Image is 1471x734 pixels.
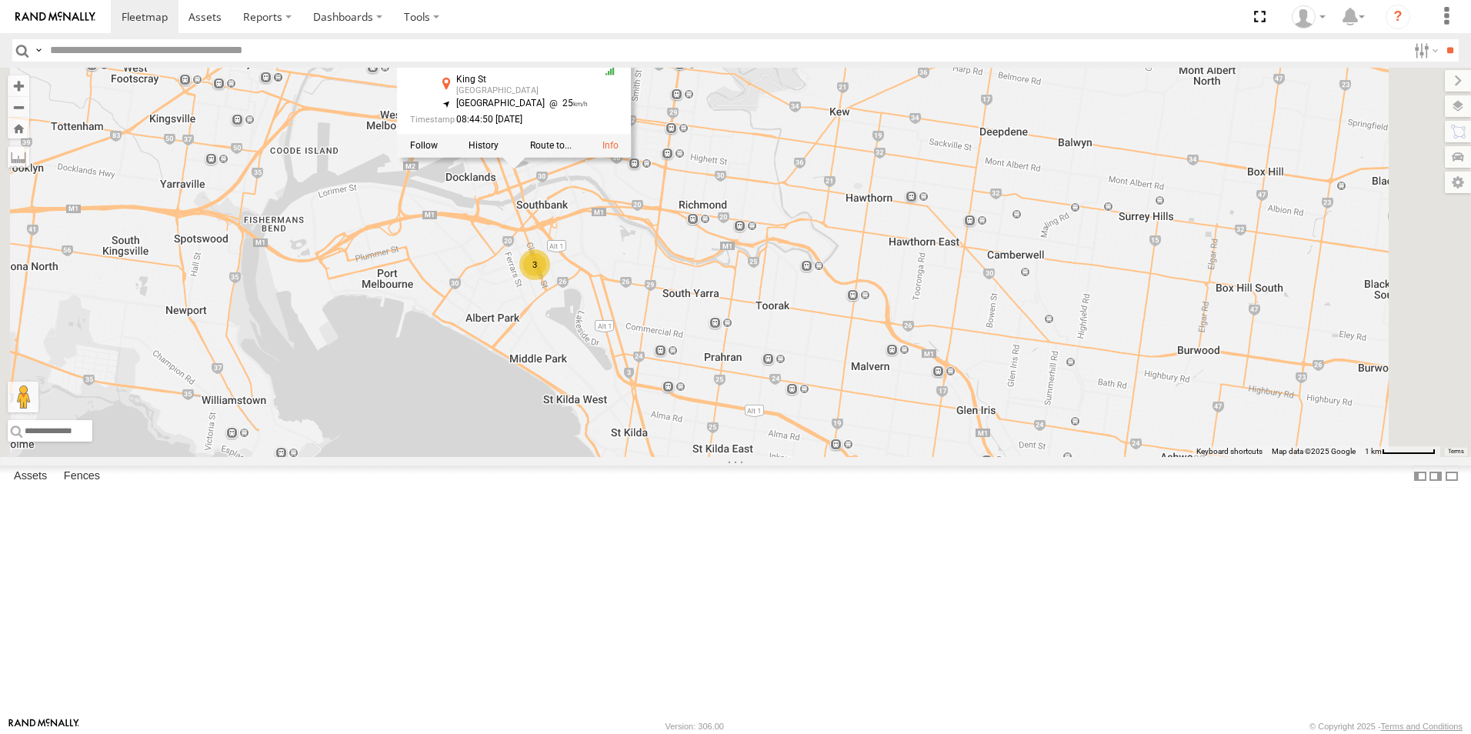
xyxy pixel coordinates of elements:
[1365,447,1382,455] span: 1 km
[1381,722,1463,731] a: Terms and Conditions
[410,115,589,125] div: Date/time of location update
[1272,447,1356,455] span: Map data ©2025 Google
[665,722,724,731] div: Version: 306.00
[1286,5,1331,28] div: Sean Aliphon
[456,98,545,109] span: [GEOGRAPHIC_DATA]
[530,141,572,152] label: Route To Location
[410,141,438,152] label: Realtime tracking of Asset
[1196,446,1263,457] button: Keyboard shortcuts
[1309,722,1463,731] div: © Copyright 2025 -
[1428,465,1443,488] label: Dock Summary Table to the Right
[8,96,29,118] button: Zoom out
[519,249,550,280] div: 3
[32,39,45,62] label: Search Query
[8,382,38,412] button: Drag Pegman onto the map to open Street View
[8,719,79,734] a: Visit our Website
[600,65,619,78] div: GSM Signal = 5
[56,465,108,487] label: Fences
[456,87,589,96] div: [GEOGRAPHIC_DATA]
[1444,465,1459,488] label: Hide Summary Table
[1413,465,1428,488] label: Dock Summary Table to the Left
[456,75,589,85] div: King St
[8,75,29,96] button: Zoom in
[1360,446,1440,457] button: Map Scale: 1 km per 66 pixels
[8,146,29,168] label: Measure
[545,98,589,109] span: 25
[1448,449,1464,455] a: Terms (opens in new tab)
[1445,172,1471,193] label: Map Settings
[8,118,29,138] button: Zoom Home
[15,12,95,22] img: rand-logo.svg
[1408,39,1441,62] label: Search Filter Options
[469,141,499,152] label: View Asset History
[6,465,55,487] label: Assets
[1386,5,1410,29] i: ?
[602,141,619,152] a: View Asset Details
